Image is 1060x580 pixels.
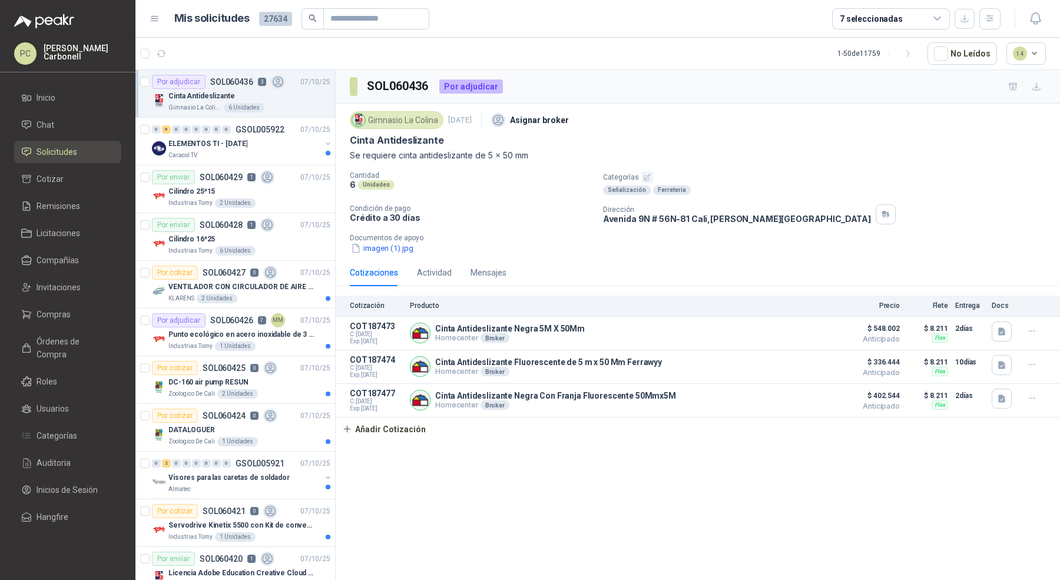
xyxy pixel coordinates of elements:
div: 0 [212,125,221,134]
div: 0 [222,459,231,468]
p: Condición de pago [350,204,594,213]
p: 1 [247,173,256,181]
p: SOL060425 [203,364,246,372]
span: Roles [37,375,57,388]
div: 0 [152,459,161,468]
a: Por adjudicarSOL0604267MM07/10/25 Company LogoPunto ecológico en acero inoxidable de 3 puestos, c... [135,309,335,356]
div: Mensajes [471,266,506,279]
span: $ 336.444 [841,355,900,369]
p: Licencia Adobe Education Creative Cloud for enterprise license lab and classroom [168,568,315,579]
p: Zoologico De Cali [168,389,215,399]
a: Órdenes de Compra [14,330,121,366]
img: Company Logo [410,390,430,410]
p: 0 [250,412,259,420]
div: Ferretería [653,185,691,195]
div: Unidades [358,180,395,190]
a: Licitaciones [14,222,121,244]
p: Precio [841,301,900,310]
img: Logo peakr [14,14,74,28]
button: No Leídos [927,42,997,65]
div: 2 Unidades [215,198,256,208]
span: Exp: [DATE] [350,338,403,345]
a: Por cotizarSOL060425007/10/25 Company LogoDC-160 air pump RESUNZoologico De Cali2 Unidades [135,356,335,404]
p: Cinta Antideslizante [350,134,443,147]
p: 07/10/25 [300,124,330,135]
a: Solicitudes [14,141,121,163]
p: GSOL005922 [236,125,284,134]
img: Company Logo [152,380,166,394]
div: Por adjudicar [152,313,206,327]
p: COT187477 [350,389,403,398]
p: GSOL005921 [236,459,284,468]
p: Visores para las caretas de soldador [168,472,290,483]
p: Flete [907,301,948,310]
span: $ 548.002 [841,322,900,336]
p: Producto [410,301,834,310]
p: 07/10/25 [300,220,330,231]
span: Anticipado [841,403,900,410]
span: Chat [37,118,54,131]
div: Por cotizar [152,409,198,423]
p: SOL060424 [203,412,246,420]
p: Zoologico De Cali [168,437,215,446]
img: Company Logo [152,189,166,203]
img: Company Logo [152,237,166,251]
a: Hangfire [14,506,121,528]
span: Anticipado [841,336,900,343]
a: Por cotizarSOL060427007/10/25 Company LogoVENTILADOR CON CIRCULADOR DE AIRE MULTIPROPOSITO XPOWER... [135,261,335,309]
p: Homecenter [435,333,585,343]
p: [DATE] [448,115,472,126]
p: 2 días [955,389,985,403]
a: Compañías [14,249,121,271]
p: SOL060436 [210,78,253,86]
h1: Mis solicitudes [174,10,250,27]
p: Servodrive Kinetix 5500 con Kit de conversión y filtro (Ref 41350505) [168,520,315,531]
p: [PERSON_NAME] Carbonell [44,44,121,61]
p: Industrias Tomy [168,532,213,542]
p: 07/10/25 [300,315,330,326]
span: 27634 [259,12,292,26]
div: 1 Unidades [215,342,256,351]
p: 07/10/25 [300,77,330,88]
div: 2 Unidades [217,389,258,399]
div: Broker [481,367,509,376]
p: COT187473 [350,322,403,331]
p: KLARENS [168,294,194,303]
a: Inicio [14,87,121,109]
p: SOL060421 [203,507,246,515]
button: Añadir Cotización [336,417,432,441]
div: 2 [162,459,171,468]
a: 0 6 0 0 0 0 0 0 GSOL00592207/10/25 Company LogoELEMENTOS TI - [DATE]Caracol TV [152,122,333,160]
span: Hangfire [37,511,68,523]
span: C: [DATE] [350,331,403,338]
a: Usuarios [14,397,121,420]
p: Homecenter [435,367,662,376]
span: Órdenes de Compra [37,335,110,361]
div: Por cotizar [152,361,198,375]
span: Compañías [37,254,79,267]
div: Cotizaciones [350,266,398,279]
p: 3 [258,78,266,86]
div: 0 [222,125,231,134]
div: Flex [932,333,948,343]
div: 6 Unidades [224,103,264,112]
span: $ 402.544 [841,389,900,403]
span: C: [DATE] [350,364,403,372]
button: 14 [1006,42,1046,65]
div: 0 [212,459,221,468]
img: Company Logo [152,284,166,299]
p: 07/10/25 [300,410,330,422]
div: Broker [481,333,509,343]
p: 10 días [955,355,985,369]
div: Por adjudicar [152,75,206,89]
p: Se requiere cinta antideslizante de 5 x 50 mm [350,149,1046,162]
p: Almatec [168,485,191,494]
span: Invitaciones [37,281,81,294]
p: 07/10/25 [300,363,330,374]
a: Auditoria [14,452,121,474]
div: Actividad [417,266,452,279]
div: 0 [182,125,191,134]
div: 6 Unidades [215,246,256,256]
p: SOL060426 [210,316,253,324]
div: Por cotizar [152,266,198,280]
